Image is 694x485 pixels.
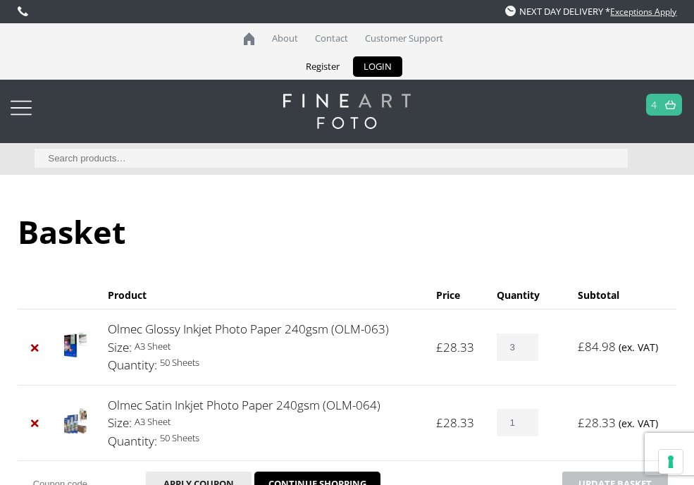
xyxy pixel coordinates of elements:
a: Customer Support [358,23,450,54]
input: Product quantity [497,409,538,436]
th: Product [99,281,428,309]
a: LOGIN [353,56,402,77]
img: logo-white.svg [283,94,411,129]
a: Olmec Satin Inkjet Photo Paper 240gsm (OLM-064) [108,397,380,413]
img: Olmec Satin Inkjet Photo Paper 240gsm (OLM-064) [64,407,87,435]
dt: Quantity: [108,432,157,450]
a: Remove Olmec Satin Inkjet Photo Paper 240gsm (OLM-064) from basket [26,414,44,432]
th: Subtotal [569,281,676,309]
bdi: 84.98 [578,338,616,355]
small: (ex. VAT) [619,417,658,430]
th: Quantity [488,281,569,309]
bdi: 28.33 [436,339,474,355]
span: £ [436,339,443,355]
p: 50 Sheets [108,355,419,371]
img: phone.svg [18,6,28,16]
small: (ex. VAT) [619,340,658,354]
a: 4 [651,94,657,115]
img: basket.svg [665,100,676,109]
p: A3 Sheet [108,414,419,430]
img: time.svg [505,6,516,16]
a: About [265,23,305,54]
span: £ [578,338,585,355]
a: Remove Olmec Glossy Inkjet Photo Paper 240gsm (OLM-063) from basket [26,338,44,357]
span: £ [578,415,585,431]
bdi: 28.33 [436,415,474,431]
th: Price [428,281,488,309]
p: A3 Sheet [108,338,419,355]
h1: Basket [18,210,677,253]
dt: Size: [108,338,132,357]
p: 50 Sheets [108,430,419,446]
input: Product quantity [497,333,538,361]
a: Register [295,56,350,77]
dt: Size: [108,414,132,432]
span: NEXT DAY DELIVERY [505,5,603,18]
a: Olmec Glossy Inkjet Photo Paper 240gsm (OLM-063) [108,321,389,337]
a: Contact [308,23,355,54]
dt: Quantity: [108,356,157,374]
bdi: 28.33 [578,415,616,431]
a: Exceptions Apply [610,6,676,18]
span: £ [436,415,443,431]
img: Olmec Glossy Inkjet Photo Paper 240gsm (OLM-063) [64,331,87,359]
input: Search products… [35,149,628,168]
button: Your consent preferences for tracking technologies [659,450,683,474]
